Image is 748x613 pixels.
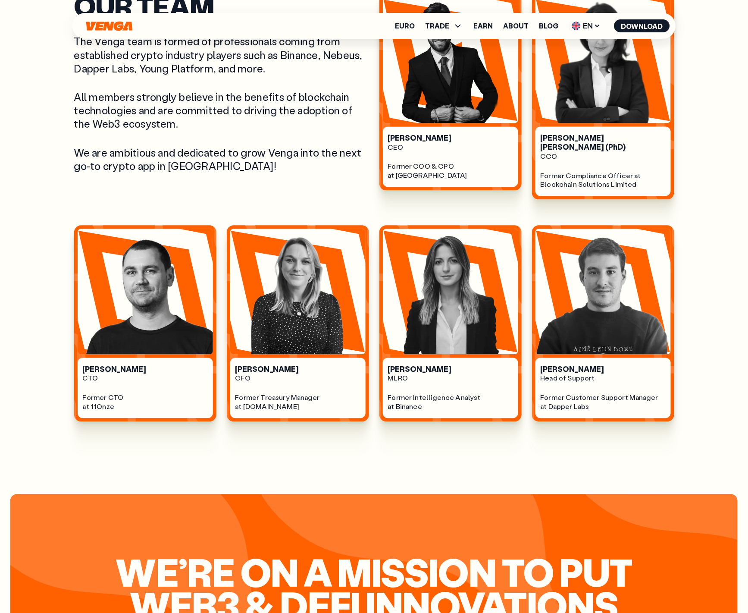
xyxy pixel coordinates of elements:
[541,393,666,412] div: Former Customer Support Manager at Dapper Labs
[74,226,216,422] a: person image[PERSON_NAME]CTOFormer CTOat 11Onze
[85,21,134,31] svg: Home
[388,134,513,143] div: [PERSON_NAME]
[83,374,208,383] div: CTO
[426,22,450,29] span: TRADE
[235,365,360,374] div: [PERSON_NAME]
[388,393,513,412] div: Former Intelligence Analyst at Binance
[83,365,208,374] div: [PERSON_NAME]
[474,22,493,29] a: Earn
[78,229,213,355] img: person image
[541,134,666,152] div: [PERSON_NAME] [PERSON_NAME] (PhD)
[227,226,369,422] a: person image[PERSON_NAME]CFOFormer Treasury Managerat [DOMAIN_NAME]
[379,226,522,422] a: person image[PERSON_NAME]MLROFormer Intelligence Analystat Binance
[388,143,513,152] div: CEO
[572,22,581,30] img: flag-uk
[74,91,369,131] p: All members strongly believe in the benefits of blockchain technologies and are committed to driv...
[388,374,513,383] div: MLRO
[230,229,366,355] img: person image
[83,393,208,412] div: Former CTO at 11Onze
[541,374,666,383] div: Head of Support
[235,374,360,383] div: CFO
[504,22,529,29] a: About
[74,35,369,75] p: The Venga team is formed of professionals coming from established crypto industry players such as...
[395,22,415,29] a: Euro
[235,393,360,412] div: Former Treasury Manager at [DOMAIN_NAME]
[541,172,666,190] div: Former Compliance Officer at Blockchain Solutions Limited
[535,229,671,355] img: person image
[388,162,513,180] div: Former COO & CPO at [GEOGRAPHIC_DATA]
[541,152,666,161] div: CCO
[74,146,369,173] p: We are ambitious and dedicated to grow Venga into the next go-to crypto app in [GEOGRAPHIC_DATA]!
[539,22,559,29] a: Blog
[614,19,670,32] button: Download
[569,19,604,33] span: EN
[426,21,463,31] span: TRADE
[383,229,518,355] img: person image
[532,226,674,422] a: person image[PERSON_NAME]Head of SupportFormer Customer Support Manager at Dapper Labs
[388,365,513,374] div: [PERSON_NAME]
[541,365,666,374] div: [PERSON_NAME]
